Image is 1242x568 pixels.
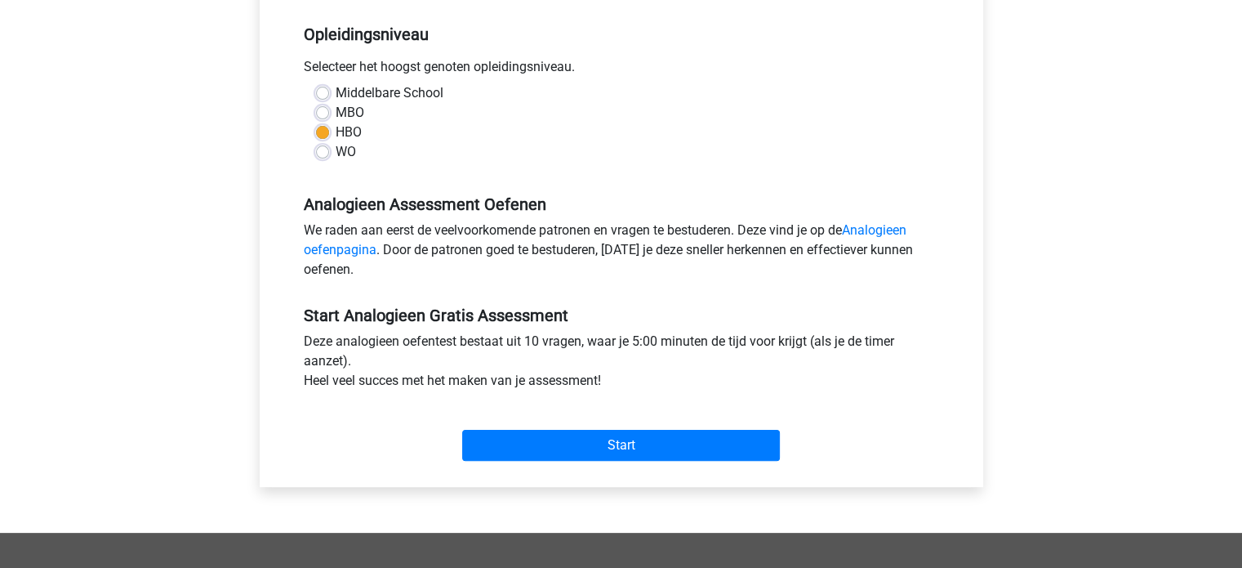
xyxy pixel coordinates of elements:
[304,195,939,214] h5: Analogieen Assessment Oefenen
[336,123,362,142] label: HBO
[462,430,780,461] input: Start
[304,18,939,51] h5: Opleidingsniveau
[336,103,364,123] label: MBO
[292,221,951,286] div: We raden aan eerst de veelvoorkomende patronen en vragen te bestuderen. Deze vind je op de . Door...
[292,57,951,83] div: Selecteer het hoogst genoten opleidingsniveau.
[336,142,356,162] label: WO
[292,332,951,397] div: Deze analogieen oefentest bestaat uit 10 vragen, waar je 5:00 minuten de tijd voor krijgt (als je...
[304,306,939,325] h5: Start Analogieen Gratis Assessment
[336,83,443,103] label: Middelbare School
